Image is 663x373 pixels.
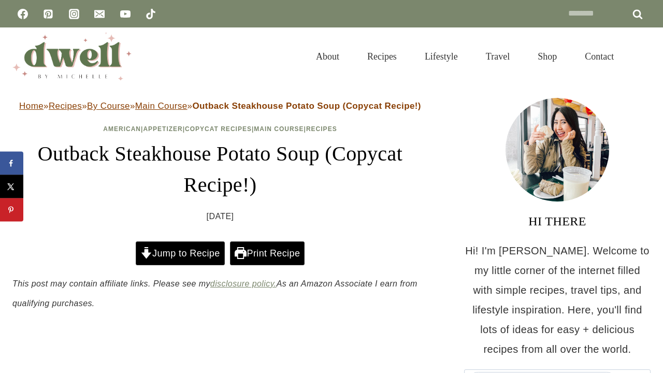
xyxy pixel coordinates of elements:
img: DWELL by michelle [12,33,132,80]
a: American [103,125,141,133]
a: Recipes [49,101,82,111]
a: Copycat Recipes [185,125,252,133]
a: By Course [87,101,130,111]
time: [DATE] [207,209,234,224]
a: Recipes [306,125,337,133]
nav: Primary Navigation [302,38,628,75]
a: disclosure policy. [210,279,277,288]
a: Instagram [64,4,84,24]
a: Pinterest [38,4,59,24]
strong: Outback Steakhouse Potato Soup (Copycat Recipe!) [192,101,421,111]
a: Facebook [12,4,33,24]
a: Main Course [135,101,188,111]
button: View Search Form [633,48,651,65]
a: About [302,38,353,75]
a: Appetizer [143,125,182,133]
a: Recipes [353,38,411,75]
em: This post may contain affiliate links. Please see my As an Amazon Associate I earn from qualifyin... [12,279,417,308]
span: | | | | [103,125,337,133]
h3: HI THERE [464,212,651,231]
a: YouTube [115,4,136,24]
a: Print Recipe [230,241,305,265]
a: Travel [472,38,524,75]
a: Main Course [254,125,304,133]
a: Email [89,4,110,24]
span: » » » » [19,101,421,111]
h1: Outback Steakhouse Potato Soup (Copycat Recipe!) [12,138,428,200]
a: Shop [524,38,571,75]
a: Contact [571,38,628,75]
a: Home [19,101,44,111]
a: TikTok [140,4,161,24]
p: Hi! I'm [PERSON_NAME]. Welcome to my little corner of the internet filled with simple recipes, tr... [464,241,651,359]
a: Lifestyle [411,38,472,75]
a: Jump to Recipe [136,241,225,265]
